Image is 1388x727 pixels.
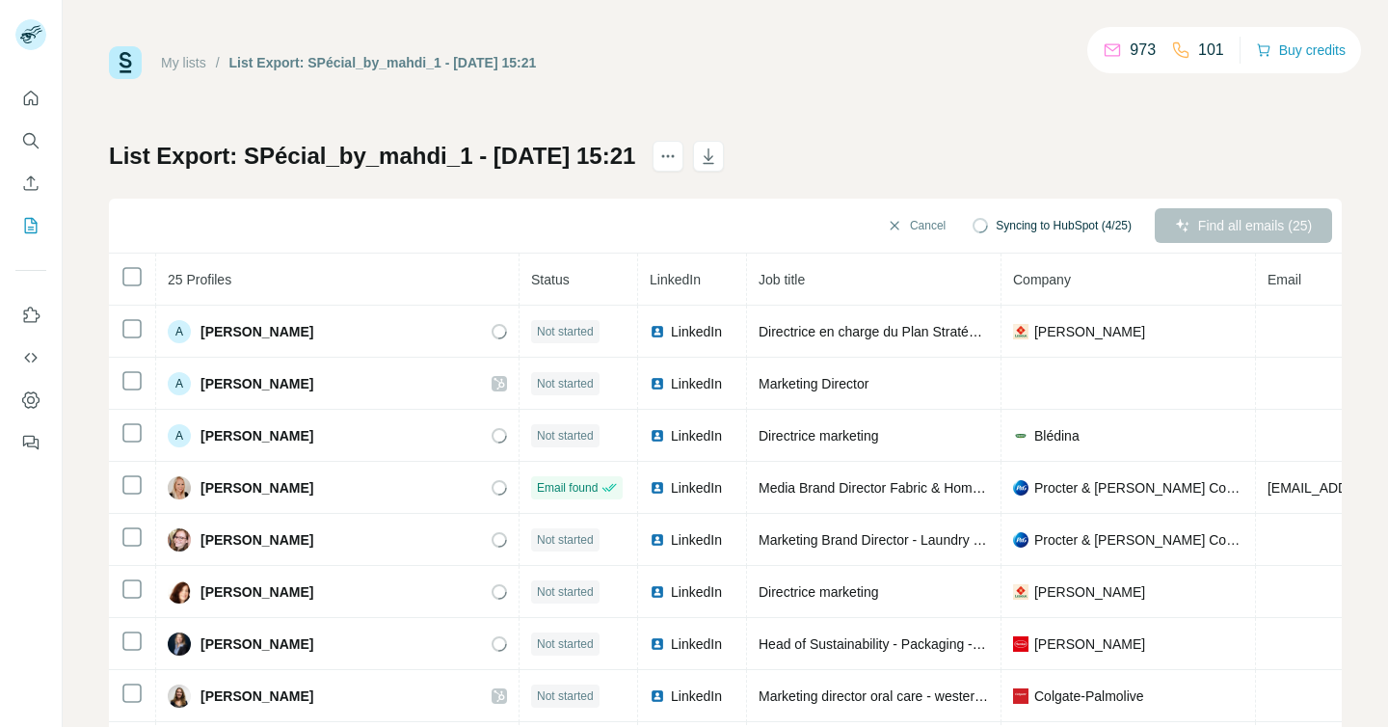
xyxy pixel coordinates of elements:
span: Head of Sustainability - Packaging - [PERSON_NAME] Adhesive technologies [759,636,1225,652]
span: LinkedIn [671,634,722,654]
span: Directrice marketing [759,428,878,444]
div: List Export: SPécial_by_mahdi_1 - [DATE] 15:21 [229,53,537,72]
span: Not started [537,323,594,340]
li: / [216,53,220,72]
span: [PERSON_NAME] [200,687,313,706]
img: LinkedIn logo [650,688,665,704]
img: Avatar [168,580,191,604]
span: Marketing Director [759,376,868,391]
span: Not started [537,531,594,549]
img: Avatar [168,685,191,708]
span: LinkedIn [671,426,722,445]
img: Avatar [168,633,191,656]
img: LinkedIn logo [650,584,665,600]
span: Email found [537,479,598,497]
span: [PERSON_NAME] [200,374,313,393]
img: LinkedIn logo [650,428,665,444]
span: Syncing to HubSpot (4/25) [996,217,1132,234]
span: [PERSON_NAME] [200,634,313,654]
span: [PERSON_NAME] [200,478,313,498]
span: [PERSON_NAME] [1034,582,1145,602]
span: Status [531,272,570,287]
button: My lists [15,208,46,243]
img: Avatar [168,476,191,499]
span: Marketing Brand Director - Laundry - [GEOGRAPHIC_DATA] BeNeLux [759,532,1181,548]
span: LinkedIn [671,687,722,706]
span: LinkedIn [671,374,722,393]
span: Company [1013,272,1071,287]
button: Quick start [15,81,46,116]
img: company-logo [1013,480,1028,496]
span: 25 Profiles [168,272,231,287]
img: LinkedIn logo [650,636,665,652]
div: A [168,320,191,343]
span: Not started [537,635,594,653]
span: LinkedIn [671,582,722,602]
img: company-logo [1013,584,1028,600]
button: Use Surfe API [15,340,46,375]
span: [PERSON_NAME] [1034,634,1145,654]
span: Email [1268,272,1301,287]
span: Procter & [PERSON_NAME] Company [1034,478,1243,498]
div: A [168,424,191,447]
span: LinkedIn [650,272,701,287]
button: actions [653,141,683,172]
button: Cancel [873,208,959,243]
img: company-logo [1013,428,1028,444]
span: LinkedIn [671,478,722,498]
span: Directrice marketing [759,584,878,600]
span: Marketing director oral care - western [GEOGRAPHIC_DATA] [759,688,1126,704]
img: company-logo [1013,688,1028,704]
span: LinkedIn [671,530,722,550]
span: Not started [537,375,594,392]
span: [PERSON_NAME] [200,582,313,602]
span: [PERSON_NAME] [200,322,313,341]
img: LinkedIn logo [650,532,665,548]
button: Buy credits [1256,37,1346,64]
span: LinkedIn [671,322,722,341]
span: Job title [759,272,805,287]
span: Media Brand Director Fabric & Home Care [759,480,1013,496]
span: Directrice en charge du Plan Stratégique [759,324,1001,339]
span: [PERSON_NAME] [1034,322,1145,341]
span: Not started [537,687,594,705]
div: A [168,372,191,395]
img: LinkedIn logo [650,324,665,339]
span: Colgate-Palmolive [1034,687,1144,706]
p: 101 [1198,39,1224,62]
h1: List Export: SPécial_by_mahdi_1 - [DATE] 15:21 [109,141,635,172]
p: 973 [1130,39,1156,62]
img: Surfe Logo [109,46,142,79]
span: Not started [537,427,594,444]
img: company-logo [1013,532,1028,548]
button: Feedback [15,425,46,460]
img: LinkedIn logo [650,480,665,496]
span: [PERSON_NAME] [200,530,313,550]
span: Blédina [1034,426,1080,445]
button: Search [15,123,46,158]
span: Procter & [PERSON_NAME] Company [1034,530,1243,550]
button: Use Surfe on LinkedIn [15,298,46,333]
button: Enrich CSV [15,166,46,201]
span: [PERSON_NAME] [200,426,313,445]
a: My lists [161,55,206,70]
img: company-logo [1013,636,1028,652]
img: LinkedIn logo [650,376,665,391]
span: Not started [537,583,594,601]
img: Avatar [168,528,191,552]
img: company-logo [1013,324,1028,339]
button: Dashboard [15,383,46,417]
